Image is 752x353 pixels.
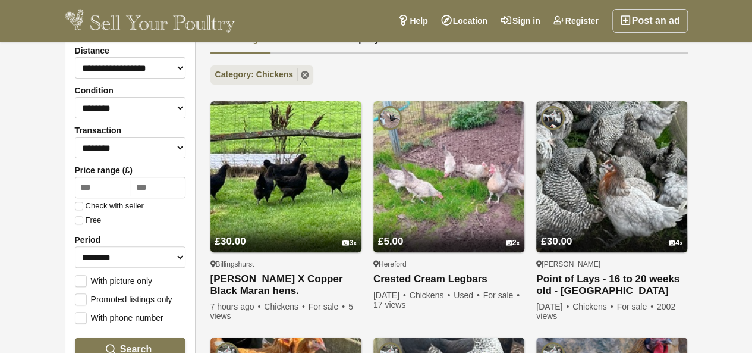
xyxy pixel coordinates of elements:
label: Free [75,216,102,224]
img: Burford Brown X Copper Black Maran hens. [210,101,361,252]
span: For sale [483,290,521,300]
span: For sale [309,302,346,311]
span: Used [454,290,481,300]
a: Crested Cream Legbars [373,273,524,286]
a: £30.00 4 [536,213,687,252]
a: £30.00 3 [210,213,361,252]
a: Point of Lays - 16 to 20 weeks old - [GEOGRAPHIC_DATA] [536,273,687,297]
span: [DATE] [373,290,407,300]
img: Graham Powell [378,106,402,130]
label: Condition [75,86,185,95]
a: £5.00 2 [373,213,524,252]
div: 4 [669,239,683,248]
span: Chickens [572,302,615,311]
img: Pilling Poultry [541,106,565,130]
label: Transaction [75,126,185,135]
span: 5 views [210,302,353,321]
span: For sale [616,302,654,311]
div: [PERSON_NAME] [536,260,687,269]
span: £30.00 [541,236,572,247]
span: 7 hours ago [210,302,262,311]
a: Register [547,9,605,33]
a: Category: Chickens [210,65,313,85]
span: £5.00 [378,236,404,247]
label: With picture only [75,275,152,286]
img: Sell Your Poultry [65,9,235,33]
div: 3 [342,239,357,248]
span: £30.00 [215,236,246,247]
label: Distance [75,46,185,55]
a: Sign in [494,9,547,33]
a: Post an ad [612,9,688,33]
span: 17 views [373,300,405,310]
img: Point of Lays - 16 to 20 weeks old - Lancashire [536,101,687,252]
a: Help [391,9,434,33]
label: Period [75,235,185,245]
span: Chickens [410,290,452,300]
div: 2 [505,239,520,248]
label: With phone number [75,312,163,323]
label: Check with seller [75,202,144,210]
span: 2002 views [536,302,675,321]
a: Location [435,9,494,33]
span: [DATE] [536,302,570,311]
label: Price range (£) [75,165,185,175]
img: Crested Cream Legbars [373,101,524,252]
a: [PERSON_NAME] X Copper Black Maran hens. [210,273,361,297]
div: Billingshurst [210,260,361,269]
label: Promoted listings only [75,293,172,304]
span: Chickens [264,302,306,311]
div: Hereford [373,260,524,269]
